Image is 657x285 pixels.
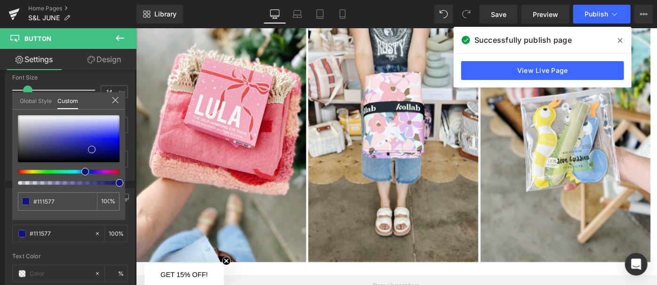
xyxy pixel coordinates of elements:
[533,9,558,19] span: Preview
[136,5,183,24] a: New Library
[461,61,624,80] a: View Live Page
[28,5,136,12] a: Home Pages
[309,5,331,24] a: Tablet
[28,14,60,22] span: S&L JUNE
[331,5,354,24] a: Mobile
[20,92,52,108] a: Global Style
[286,5,309,24] a: Laptop
[24,35,51,42] span: Button
[434,5,453,24] button: Undo
[625,253,648,276] div: Open Intercom Messenger
[70,49,138,70] a: Design
[634,5,653,24] button: More
[57,92,78,109] a: Custom
[97,192,120,211] div: %
[154,10,176,18] span: Library
[33,197,93,206] input: Color
[264,5,286,24] a: Desktop
[491,9,506,19] span: Save
[457,5,476,24] button: Redo
[474,34,572,46] span: Successfully publish page
[521,5,569,24] a: Preview
[573,5,631,24] button: Publish
[585,10,608,18] span: Publish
